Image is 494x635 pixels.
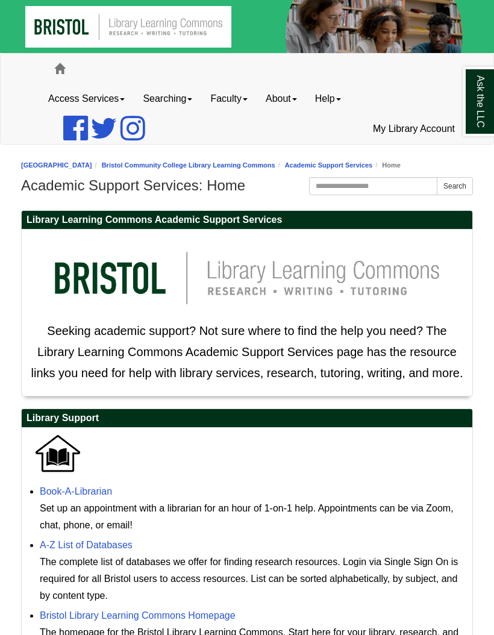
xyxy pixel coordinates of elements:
a: Academic Support Services [285,161,373,169]
a: A-Z List of Databases [40,540,133,550]
div: Set up an appointment with a librarian for an hour of 1-on-1 help. Appointments can be via Zoom, ... [40,500,466,534]
h2: Library Learning Commons Academic Support Services [22,211,472,230]
h2: Library Support [22,409,472,428]
a: [GEOGRAPHIC_DATA] [21,161,92,169]
a: About [257,84,306,114]
a: Faculty [201,84,257,114]
nav: breadcrumb [21,160,473,171]
a: Bristol Library Learning Commons Homepage [40,610,236,621]
a: Access Services [39,84,134,114]
a: Help [306,84,350,114]
h1: Academic Support Services: Home [21,177,473,194]
li: Home [372,160,401,171]
a: My Library Account [364,114,464,144]
a: Searching [134,84,201,114]
a: Book-A-Librarian [40,486,112,496]
a: Bristol Community College Library Learning Commons [102,161,275,169]
button: Search [437,177,473,195]
span: Seeking academic support? Not sure where to find the help you need? The Library Learning Commons ... [31,324,463,380]
img: llc logo [36,236,458,321]
div: The complete list of databases we offer for finding research resources. Login via Single Sign On ... [40,554,466,604]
